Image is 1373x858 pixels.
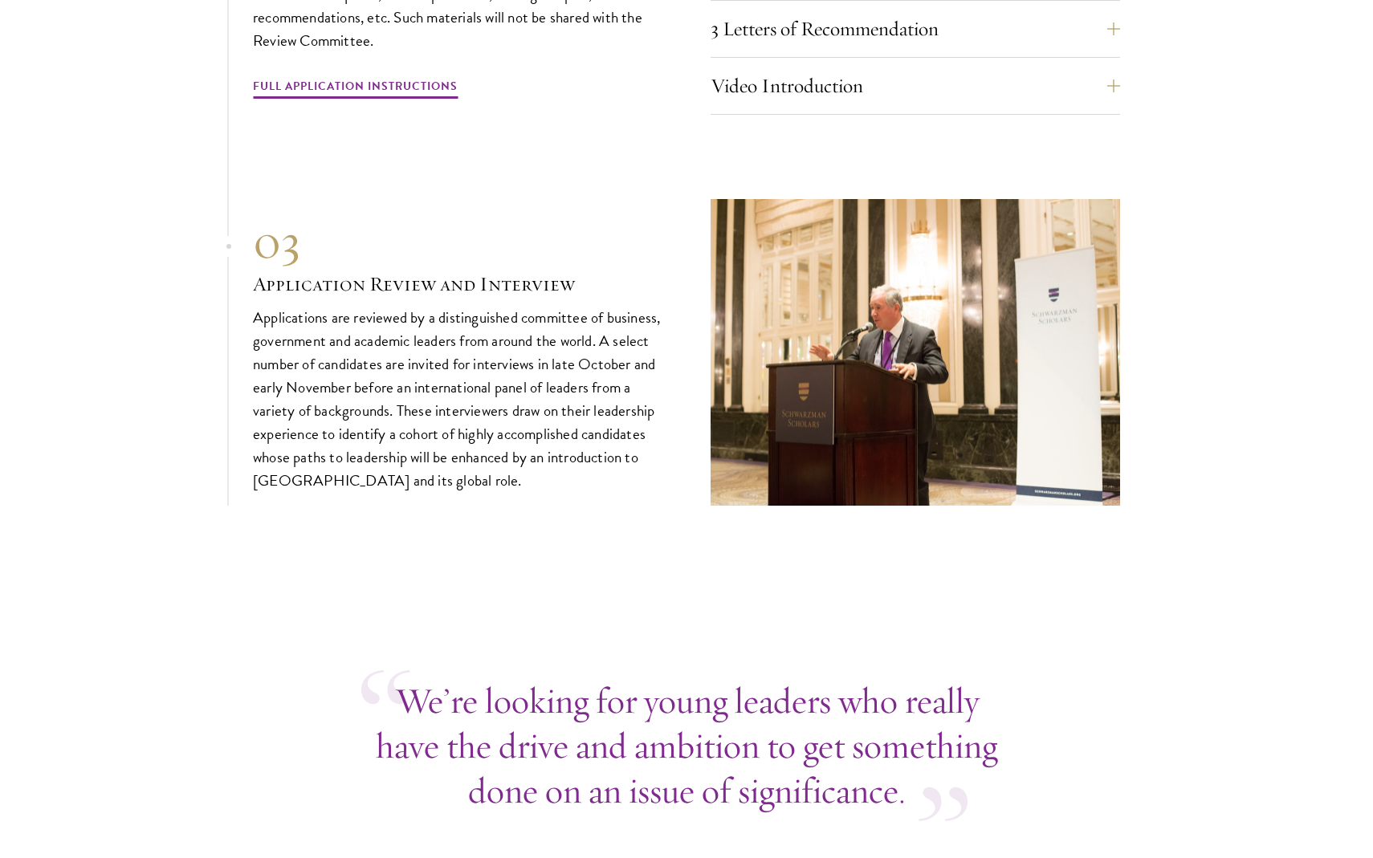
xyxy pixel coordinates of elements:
button: 3 Letters of Recommendation [711,10,1120,48]
p: Applications are reviewed by a distinguished committee of business, government and academic leade... [253,306,662,493]
a: Full Application Instructions [253,76,458,101]
h3: Application Review and Interview [253,270,662,298]
p: We’re looking for young leaders who really have the drive and ambition to get something done on a... [361,678,1012,813]
button: Video Introduction [711,67,1120,105]
div: 03 [253,213,662,270]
